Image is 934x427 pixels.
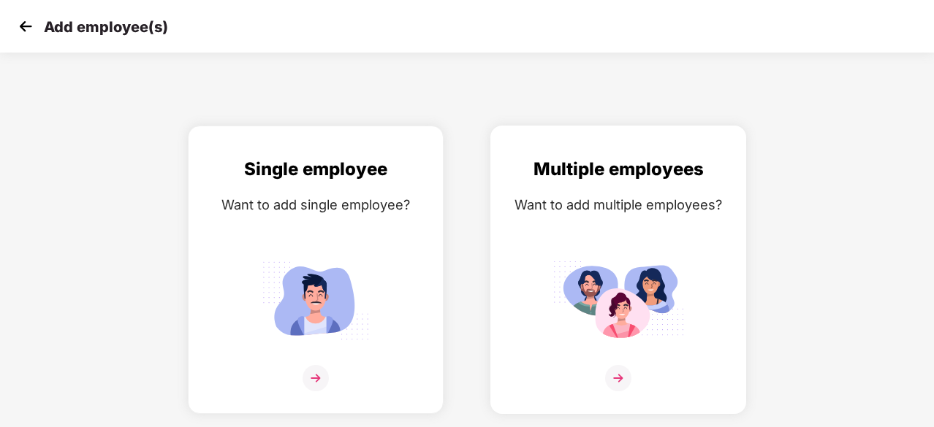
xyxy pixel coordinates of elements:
[203,155,428,183] div: Single employee
[506,155,731,183] div: Multiple employees
[15,15,37,37] img: svg+xml;base64,PHN2ZyB4bWxucz0iaHR0cDovL3d3dy53My5vcmcvMjAwMC9zdmciIHdpZHRoPSIzMCIgaGVpZ2h0PSIzMC...
[605,365,631,391] img: svg+xml;base64,PHN2ZyB4bWxucz0iaHR0cDovL3d3dy53My5vcmcvMjAwMC9zdmciIHdpZHRoPSIzNiIgaGVpZ2h0PSIzNi...
[553,255,684,346] img: svg+xml;base64,PHN2ZyB4bWxucz0iaHR0cDovL3d3dy53My5vcmcvMjAwMC9zdmciIGlkPSJNdWx0aXBsZV9lbXBsb3llZS...
[203,194,428,215] div: Want to add single employee?
[44,18,168,36] p: Add employee(s)
[506,194,731,215] div: Want to add multiple employees?
[303,365,329,391] img: svg+xml;base64,PHN2ZyB4bWxucz0iaHR0cDovL3d3dy53My5vcmcvMjAwMC9zdmciIHdpZHRoPSIzNiIgaGVpZ2h0PSIzNi...
[250,255,381,346] img: svg+xml;base64,PHN2ZyB4bWxucz0iaHR0cDovL3d3dy53My5vcmcvMjAwMC9zdmciIGlkPSJTaW5nbGVfZW1wbG95ZWUiIH...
